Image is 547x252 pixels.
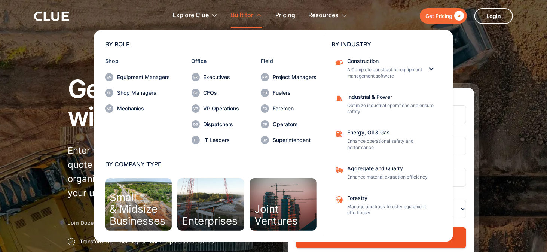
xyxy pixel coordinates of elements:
p: Enhance operational safety and performance [347,138,437,151]
img: Construction [335,58,343,67]
div: Foremen [273,106,317,111]
div: Resources [308,4,339,27]
div: Industrial & Power [347,94,437,100]
div: Joint Ventures [254,203,298,227]
a: Small& MidsizeBusinesses [105,178,172,231]
a: Dispatchers [192,120,239,128]
div: BY ROLE [105,41,317,47]
div: Executives [204,75,239,80]
a: CFOs [192,89,239,97]
a: Shop Managers [105,89,170,97]
a: ConstructionA Complete construction equipment management software [331,55,427,83]
a: Superintendent [261,136,317,144]
div: Dispatchers [204,122,239,127]
div: Shop [105,58,170,64]
a: Login [474,8,513,24]
div: Superintendent [273,137,317,143]
div: Explore Clue [172,4,209,27]
div: Aggregate and Quarry [347,166,437,171]
div: Built for [231,4,262,27]
a: ForestryManage and track forestry equipment effortlessly [331,192,442,220]
a: JointVentures [250,178,317,231]
a: Operators [261,120,317,128]
div: BY COMPANY TYPE [105,161,317,167]
a: Mechanics [105,104,170,113]
p: Optimize industrial operations and ensure safety [347,103,437,115]
div: BY INDUSTRY [331,41,442,47]
p: Manage and track forestry equipment effortlessly [347,204,437,216]
div: Get Pricing [425,11,452,21]
div: Construction [347,58,422,64]
div: Office [192,58,239,64]
a: Pricing [275,4,295,27]
div: Built for [231,4,253,27]
nav: Built for [34,28,513,242]
a: Executives [192,73,239,81]
div: Small & Midsize Businesses [110,192,165,227]
div: Project Managers [273,75,317,80]
img: Construction cone icon [335,94,343,103]
a: Project Managers [261,73,317,81]
div: Fuelers [273,90,317,95]
div: Operators [273,122,317,127]
p: A Complete construction equipment management software [347,67,422,79]
div: Shop Managers [117,90,170,95]
a: VP Operations [192,104,239,113]
a: IT Leaders [192,136,239,144]
a: Enterprises [177,178,244,231]
div: ConstructionConstructionA Complete construction equipment management software [331,55,442,83]
div: Forestry [347,195,437,201]
a: Foremen [261,104,317,113]
p: Enhance material extraction efficiency [347,174,437,180]
img: Aggregate and Quarry [335,166,343,174]
div: CFOs [204,90,239,95]
img: Aggregate and Quarry [335,195,343,204]
div: Energy, Oil & Gas [347,130,437,135]
div: Equipment Managers [117,75,170,80]
a: Fuelers [261,89,317,97]
a: Energy, Oil & GasEnhance operational safety and performance [331,126,442,155]
div: Resources [308,4,348,27]
div: IT Leaders [204,137,239,143]
a: Get Pricing [420,8,467,24]
a: Equipment Managers [105,73,170,81]
div: Field [261,58,317,64]
div:  [452,11,464,21]
img: fleet fuel icon [335,130,343,138]
div: Mechanics [117,106,170,111]
div: VP Operations [204,106,239,111]
div: Explore Clue [172,4,218,27]
a: Aggregate and QuarryEnhance material extraction efficiency [331,162,442,184]
div: Enterprises [182,215,238,227]
a: Industrial & PowerOptimize industrial operations and ensure safety [331,91,442,119]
